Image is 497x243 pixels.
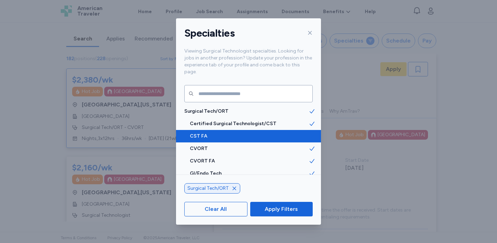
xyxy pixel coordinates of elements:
div: Viewing Surgical Technologist specialties. Looking for jobs in another profession? Update your pr... [176,48,321,84]
span: CVORT FA [190,158,309,165]
span: Surgical Tech/ORT [187,185,229,192]
span: GI/Endo Tech [190,170,309,177]
h1: Specialties [184,27,235,40]
button: Apply Filters [250,202,313,216]
button: Clear All [184,202,247,216]
span: CST FA [190,133,309,140]
span: Clear All [205,205,227,213]
span: Surgical Tech/ORT [184,108,309,115]
span: CVORT [190,145,309,152]
span: Apply Filters [265,205,298,213]
span: Certified Surgical Technologist/CST [190,120,309,127]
